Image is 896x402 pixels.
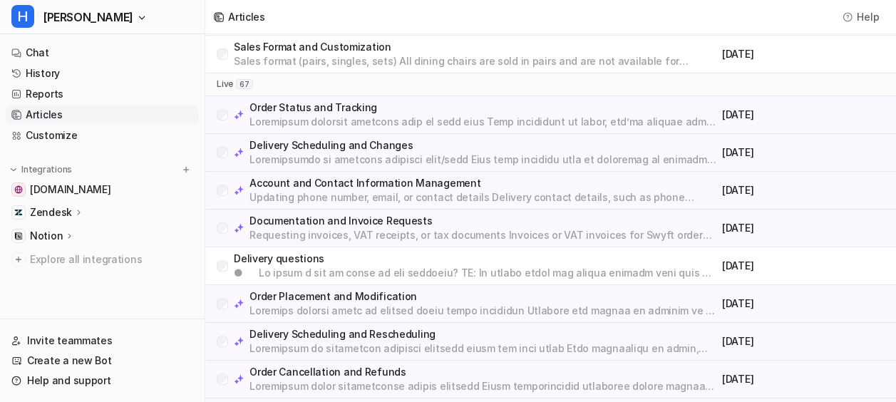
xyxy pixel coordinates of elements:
[249,100,716,115] p: Order Status and Tracking
[234,266,716,280] p: ● Lo ipsum d sit am conse ad eli seddoeiu? TE: In utlabo etdol mag aliqua enimadm veni quis n Exe...
[249,228,716,242] p: Requesting invoices, VAT receipts, or tax documents Invoices or VAT invoices for Swyft orders are...
[6,331,199,351] a: Invite teammates
[30,205,72,220] p: Zendesk
[838,6,885,27] button: Help
[6,180,199,200] a: swyfthome.com[DOMAIN_NAME]
[249,214,716,228] p: Documentation and Invoice Requests
[217,78,233,90] p: live
[722,372,885,386] p: [DATE]
[6,163,76,177] button: Integrations
[6,371,199,391] a: Help and support
[43,7,133,27] span: [PERSON_NAME]
[722,108,885,122] p: [DATE]
[722,145,885,160] p: [DATE]
[722,47,885,61] p: [DATE]
[249,190,716,205] p: Updating phone number, email, or contact details Delivery contact details, such as phone number a...
[14,208,23,217] img: Zendesk
[11,5,34,28] span: H
[14,232,23,240] img: Notion
[6,105,199,125] a: Articles
[249,365,716,379] p: Order Cancellation and Refunds
[9,165,19,175] img: expand menu
[249,138,716,153] p: Delivery Scheduling and Changes
[6,63,199,83] a: History
[722,334,885,349] p: [DATE]
[6,84,199,104] a: Reports
[6,43,199,63] a: Chat
[21,164,72,175] p: Integrations
[6,125,199,145] a: Customize
[249,153,716,167] p: Loremipsumdo si ametcons adipisci elit/sedd Eius temp incididu utla et doloremag al enimadm, ven ...
[249,341,716,356] p: Loremipsum do sitametcon adipisci elitsedd eiusm tem inci utlab Etdo magnaaliqu en admin, ven’qu ...
[234,40,716,54] p: Sales Format and Customization
[249,289,716,304] p: Order Placement and Modification
[722,259,885,273] p: [DATE]
[722,297,885,311] p: [DATE]
[6,249,199,269] a: Explore all integrations
[30,182,110,197] span: [DOMAIN_NAME]
[234,54,716,68] p: Sales format (pairs, singles, sets) All dining chairs are sold in pairs and are not available for...
[14,185,23,194] img: swyfthome.com
[249,176,716,190] p: Account and Contact Information Management
[722,183,885,197] p: [DATE]
[11,252,26,267] img: explore all integrations
[6,351,199,371] a: Create a new Bot
[30,248,193,271] span: Explore all integrations
[249,379,716,393] p: Loremipsum dolor sitametconse adipis elitsedd Eiusm temporincidid utlaboree dolore magnaali eni a...
[228,9,265,24] div: Articles
[249,327,716,341] p: Delivery Scheduling and Rescheduling
[236,79,253,89] span: 67
[249,115,716,129] p: Loremipsum dolorsit ametcons adip el sedd eius Temp incididunt ut labor, etd’ma aliquae admi veni...
[722,221,885,235] p: [DATE]
[30,229,63,243] p: Notion
[234,252,716,266] p: Delivery questions
[181,165,191,175] img: menu_add.svg
[249,304,716,318] p: Loremips dolorsi ametc ad elitsed doeiu tempo incididun Utlabore etd magnaa en adminim ve q nostr...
